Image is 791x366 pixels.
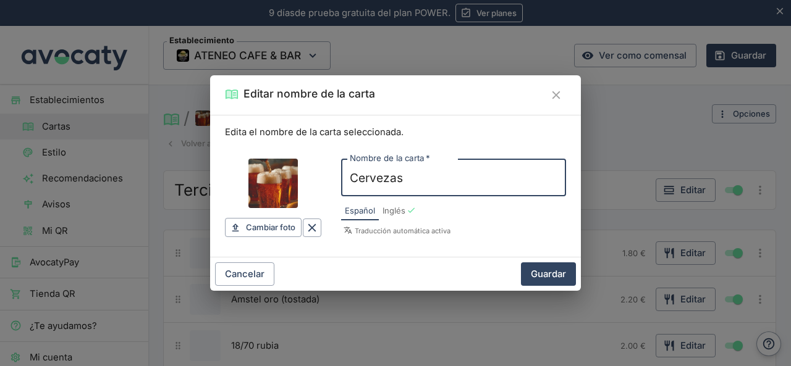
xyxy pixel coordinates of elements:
button: Cancelar [215,262,274,286]
span: Inglés [383,205,405,217]
div: Con traducción automática [407,206,416,215]
button: Cerrar [546,85,566,105]
button: Borrar [303,218,321,237]
button: Guardar [521,262,576,286]
svg: Símbolo de traducciones [344,226,352,235]
span: Español [345,205,375,217]
button: Cambiar foto [225,218,302,237]
p: Edita el nombre de la carta seleccionada. [225,125,566,139]
p: Traducción automática activa [344,225,566,236]
span: Cambiar foto [246,220,295,235]
label: Nombre de la carta [350,152,430,164]
h2: Editar nombre de la carta [243,85,375,102]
